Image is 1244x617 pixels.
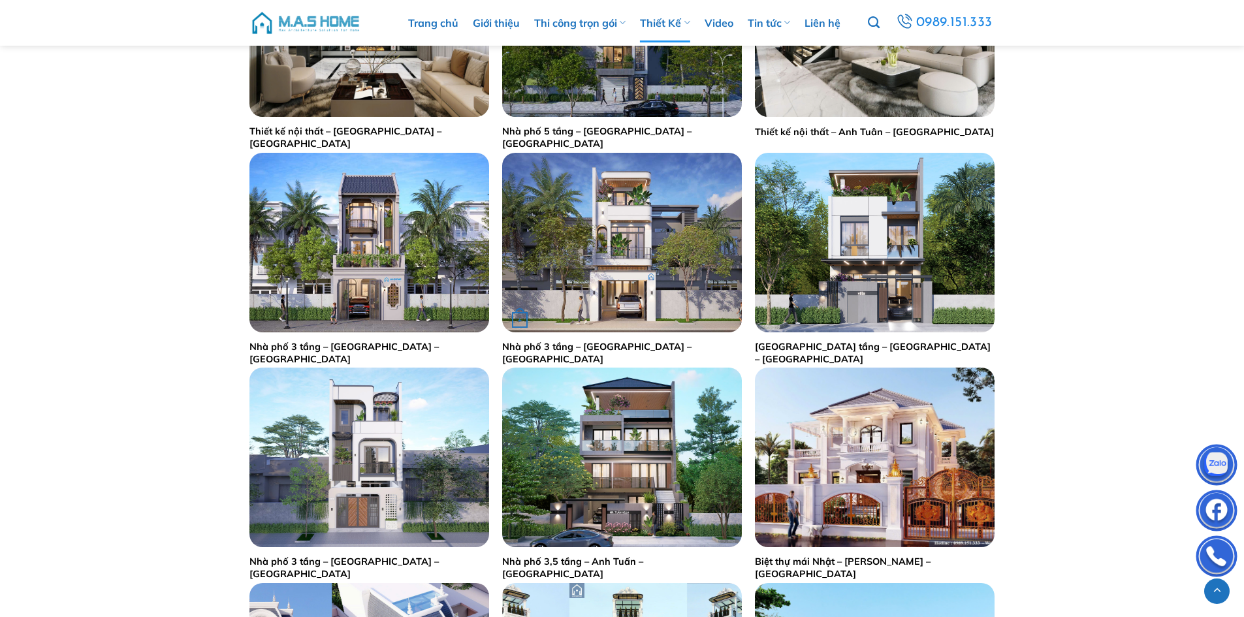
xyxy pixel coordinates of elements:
img: Nhà phố 2,5 tầng - Anh Hoạch - Sóc Sơn [755,153,995,332]
a: Giới thiệu [473,3,520,42]
a: Tin tức [748,3,790,42]
a: Tìm kiếm [868,9,880,37]
a: Thiết Kế [640,3,690,42]
a: Biệt thự mái Nhật – [PERSON_NAME] – [GEOGRAPHIC_DATA] [755,556,995,580]
img: M.A.S HOME – Tổng Thầu Thiết Kế Và Xây Nhà Trọn Gói [250,3,361,42]
a: Nhà phố 3 tầng – [GEOGRAPHIC_DATA] – [GEOGRAPHIC_DATA] [249,556,489,580]
img: Nhà phố 3,5 tầng - Anh Tuấn - Gia Lâm [502,368,742,547]
img: Nhà phố 3 tầng - Anh Bình - Hoà Bình [249,153,489,332]
strong: + [512,312,528,328]
a: Thiết kế nội thất – [GEOGRAPHIC_DATA] – [GEOGRAPHIC_DATA] [249,125,489,150]
img: Phone [1197,539,1236,578]
span: 0989.151.333 [916,12,993,34]
a: Nhà phố 5 tầng – [GEOGRAPHIC_DATA] – [GEOGRAPHIC_DATA] [502,125,742,150]
img: Zalo [1197,447,1236,486]
a: Trang chủ [408,3,458,42]
a: [GEOGRAPHIC_DATA] tầng – [GEOGRAPHIC_DATA] – [GEOGRAPHIC_DATA] [755,341,995,365]
img: Facebook [1197,493,1236,532]
img: Nhà phố 3 tầng - Anh Sang - Hà Nội [249,368,489,547]
a: Thi công trọn gói [534,3,626,42]
img: Thiết kế biệt thự anh Mạnh - Thái Bình | MasHome [755,368,995,547]
a: Lên đầu trang [1204,578,1230,604]
a: Nhà phố 3,5 tầng – Anh Tuấn – [GEOGRAPHIC_DATA] [502,556,742,580]
a: Nhà phố 3 tầng – [GEOGRAPHIC_DATA] – [GEOGRAPHIC_DATA] [249,341,489,365]
img: Nhà phố 3 tầng - Anh Tuân - Phú Thọ [502,153,742,332]
div: Đọc tiếp [512,310,528,330]
a: Video [705,3,733,42]
a: Thiết kế nội thất – Anh Tuân – [GEOGRAPHIC_DATA] [755,126,994,138]
a: 0989.151.333 [894,11,994,35]
a: Liên hệ [805,3,840,42]
a: Nhà phố 3 tầng – [GEOGRAPHIC_DATA] – [GEOGRAPHIC_DATA] [502,341,742,365]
